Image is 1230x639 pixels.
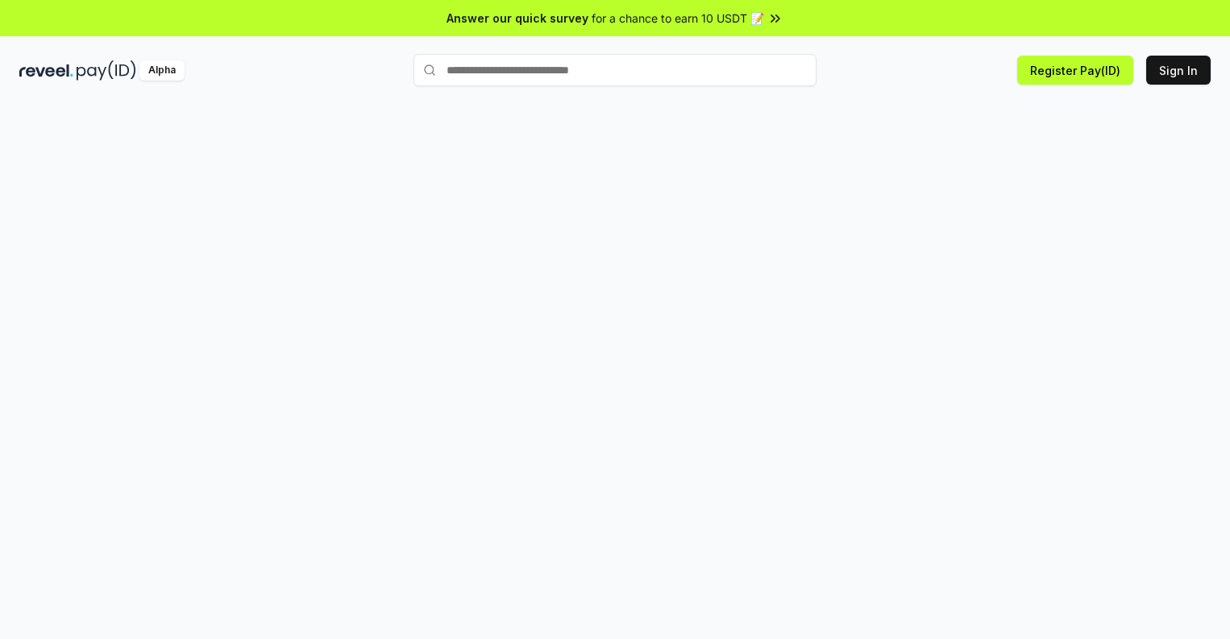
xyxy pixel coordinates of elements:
[1017,56,1133,85] button: Register Pay(ID)
[447,10,588,27] span: Answer our quick survey
[1146,56,1211,85] button: Sign In
[139,60,185,81] div: Alpha
[77,60,136,81] img: pay_id
[19,60,73,81] img: reveel_dark
[592,10,764,27] span: for a chance to earn 10 USDT 📝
